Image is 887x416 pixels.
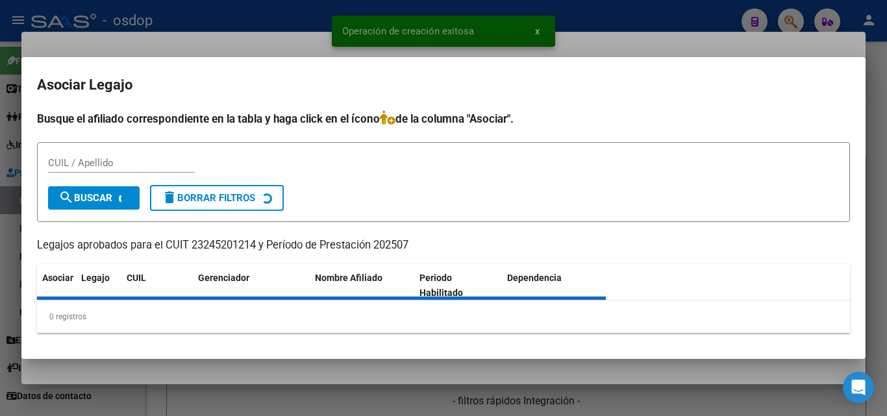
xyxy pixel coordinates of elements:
[37,264,76,307] datatable-header-cell: Asociar
[48,186,140,210] button: Buscar
[162,192,255,204] span: Borrar Filtros
[127,273,146,283] span: CUIL
[310,264,414,307] datatable-header-cell: Nombre Afiliado
[843,372,874,403] div: Open Intercom Messenger
[37,110,850,127] h4: Busque el afiliado correspondiente en la tabla y haga click en el ícono de la columna "Asociar".
[76,264,121,307] datatable-header-cell: Legajo
[37,73,850,97] h2: Asociar Legajo
[507,273,562,283] span: Dependencia
[42,273,73,283] span: Asociar
[193,264,310,307] datatable-header-cell: Gerenciador
[502,264,606,307] datatable-header-cell: Dependencia
[58,190,74,205] mat-icon: search
[58,192,112,204] span: Buscar
[198,273,249,283] span: Gerenciador
[37,238,850,254] p: Legajos aprobados para el CUIT 23245201214 y Período de Prestación 202507
[315,273,382,283] span: Nombre Afiliado
[37,300,850,333] div: 0 registros
[414,264,502,307] datatable-header-cell: Periodo Habilitado
[162,190,177,205] mat-icon: delete
[81,273,110,283] span: Legajo
[150,185,284,211] button: Borrar Filtros
[419,273,463,298] span: Periodo Habilitado
[121,264,193,307] datatable-header-cell: CUIL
